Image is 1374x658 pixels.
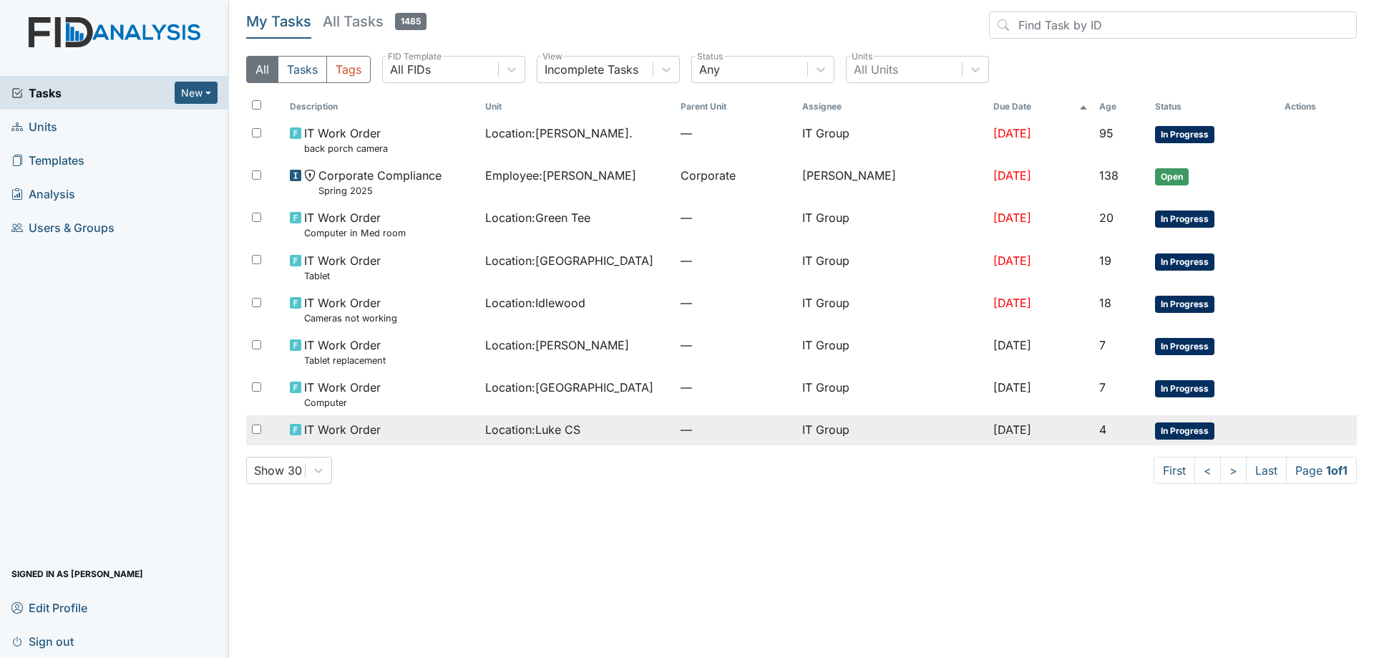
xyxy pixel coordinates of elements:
small: Computer [304,396,381,410]
span: — [681,379,790,396]
span: — [681,209,790,226]
span: In Progress [1155,422,1214,440]
span: 20 [1099,211,1114,225]
button: All [246,56,278,83]
span: [DATE] [993,253,1031,268]
small: Tablet [304,269,381,283]
span: Location : [PERSON_NAME] [485,337,629,354]
strong: 1 of 1 [1326,463,1348,478]
span: [DATE] [993,211,1031,225]
div: Show 30 [254,462,302,479]
span: Sign out [11,630,74,652]
span: 18 [1099,296,1111,310]
a: < [1194,457,1221,484]
span: Corporate Compliance Spring 2025 [318,167,442,198]
span: IT Work Order [304,421,381,438]
h5: My Tasks [246,11,311,32]
span: 95 [1099,126,1114,140]
small: Cameras not working [304,311,397,325]
div: Type filter [246,56,371,83]
span: In Progress [1155,253,1214,271]
small: back porch camera [304,142,388,155]
span: — [681,337,790,354]
span: 7 [1099,380,1106,395]
span: — [681,294,790,311]
span: Page [1286,457,1357,484]
td: IT Group [796,415,988,445]
span: Location : Idlewood [485,294,585,311]
a: First [1154,457,1195,484]
th: Toggle SortBy [988,95,1093,119]
th: Toggle SortBy [284,95,479,119]
a: Last [1246,457,1287,484]
span: Employee : [PERSON_NAME] [485,167,636,184]
span: IT Work Order Cameras not working [304,294,397,325]
td: IT Group [796,373,988,415]
span: Location : [GEOGRAPHIC_DATA] [485,252,653,269]
th: Toggle SortBy [1093,95,1149,119]
td: IT Group [796,246,988,289]
span: Corporate [681,167,736,184]
span: Users & Groups [11,216,114,238]
span: — [681,421,790,438]
span: In Progress [1155,380,1214,397]
span: — [681,252,790,269]
td: [PERSON_NAME] [796,161,988,203]
span: Units [11,115,57,137]
th: Actions [1279,95,1350,119]
button: New [175,82,218,104]
span: Analysis [11,183,75,205]
div: Incomplete Tasks [545,61,638,78]
a: Tasks [11,84,175,102]
span: Location : Luke CS [485,421,580,438]
small: Computer in Med room [304,226,406,240]
div: All FIDs [390,61,431,78]
span: Templates [11,149,84,171]
h5: All Tasks [323,11,427,32]
span: [DATE] [993,168,1031,183]
span: Location : Green Tee [485,209,590,226]
td: IT Group [796,203,988,246]
th: Toggle SortBy [1149,95,1278,119]
span: Open [1155,168,1189,185]
span: IT Work Order Tablet replacement [304,337,386,367]
span: In Progress [1155,211,1214,228]
small: Spring 2025 [318,184,442,198]
span: Location : [PERSON_NAME]. [485,125,633,142]
th: Toggle SortBy [675,95,796,119]
div: All Units [854,61,898,78]
button: Tags [326,56,371,83]
span: IT Work Order back porch camera [304,125,388,155]
td: IT Group [796,331,988,373]
span: [DATE] [993,380,1031,395]
span: Signed in as [PERSON_NAME] [11,563,143,585]
span: [DATE] [993,296,1031,310]
span: 7 [1099,338,1106,352]
th: Toggle SortBy [479,95,675,119]
span: [DATE] [993,422,1031,437]
span: Edit Profile [11,596,87,619]
small: Tablet replacement [304,354,386,367]
input: Find Task by ID [989,11,1357,39]
span: 4 [1099,422,1106,437]
span: [DATE] [993,126,1031,140]
span: IT Work Order Computer [304,379,381,410]
td: IT Group [796,289,988,331]
span: In Progress [1155,296,1214,313]
button: Tasks [278,56,327,83]
span: 19 [1099,253,1111,268]
th: Assignee [796,95,988,119]
span: [DATE] [993,338,1031,352]
span: IT Work Order Tablet [304,252,381,283]
nav: task-pagination [1154,457,1357,484]
a: > [1220,457,1247,484]
span: In Progress [1155,338,1214,355]
span: In Progress [1155,126,1214,143]
span: — [681,125,790,142]
span: Location : [GEOGRAPHIC_DATA] [485,379,653,396]
input: Toggle All Rows Selected [252,100,261,110]
span: 138 [1099,168,1119,183]
span: 1485 [395,13,427,30]
div: Any [699,61,720,78]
